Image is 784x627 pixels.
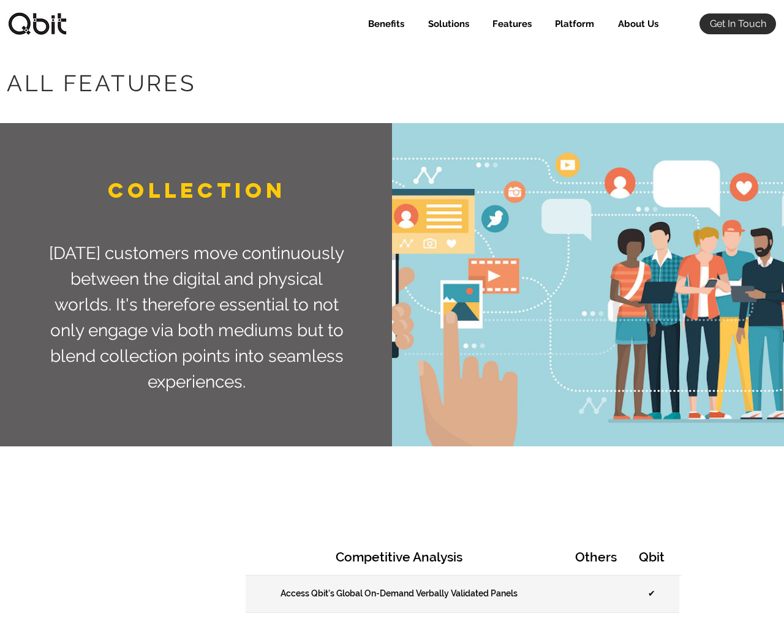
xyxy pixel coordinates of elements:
div: ✔ [648,588,655,600]
nav: Site [353,13,668,34]
div: Platform [541,13,603,34]
p: Solutions [422,13,475,34]
div: Features [478,13,541,34]
a: Get In Touch [699,13,776,34]
span: ALL FEATURES [7,70,195,97]
div: Solutions [413,13,478,34]
a: Benefits [353,13,413,34]
div: Access Qbit's Global On-Demand Verbally Validated Panels [281,588,518,600]
a: About Us [603,13,668,34]
p: Benefits [362,13,410,34]
div: Qbit [639,548,665,566]
p: Features [486,13,538,34]
span: [DATE] customers move continuously between the digital and physical worlds. It's therefore essent... [49,243,344,392]
p: About Us [612,13,665,34]
span: Get In Touch [710,17,766,31]
p: Platform [549,13,600,34]
div: Others [575,548,617,566]
img: qbitlogo-border.jpg [7,12,68,36]
div: Competitive Analysis [336,548,462,566]
span: Collection [108,177,286,203]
